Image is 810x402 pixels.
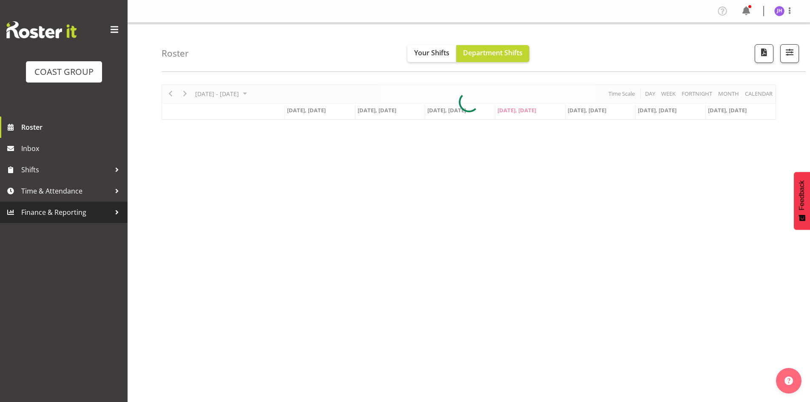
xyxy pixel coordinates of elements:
[774,6,784,16] img: jeremy-hogan1166.jpg
[456,45,529,62] button: Department Shifts
[794,172,810,230] button: Feedback - Show survey
[162,48,189,58] h4: Roster
[21,163,111,176] span: Shifts
[463,48,523,57] span: Department Shifts
[798,180,806,210] span: Feedback
[21,185,111,197] span: Time & Attendance
[21,142,123,155] span: Inbox
[21,121,123,134] span: Roster
[21,206,111,219] span: Finance & Reporting
[414,48,449,57] span: Your Shifts
[784,376,793,385] img: help-xxl-2.png
[6,21,77,38] img: Rosterit website logo
[407,45,456,62] button: Your Shifts
[780,44,799,63] button: Filter Shifts
[34,66,94,78] div: COAST GROUP
[755,44,773,63] button: Download a PDF of the roster according to the set date range.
